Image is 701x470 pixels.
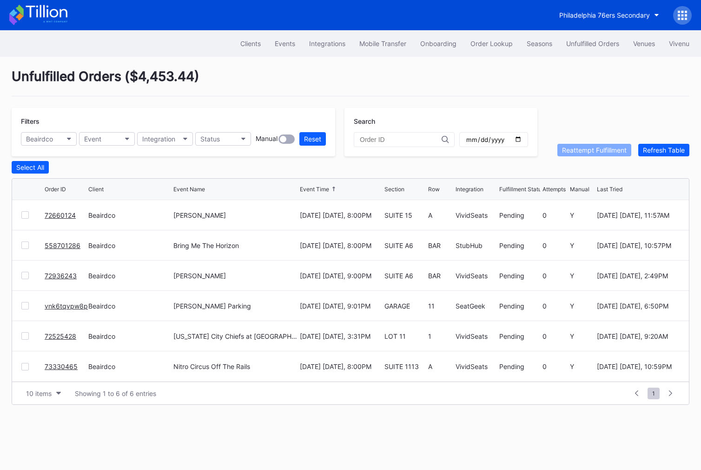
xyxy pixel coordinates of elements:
[88,363,171,370] div: Beairdco
[499,363,541,370] div: Pending
[12,68,689,96] div: Unfulfilled Orders ( $4,453.44 )
[570,242,595,249] div: Y
[542,302,567,310] div: 0
[562,146,627,154] div: Reattempt Fulfillment
[570,211,595,219] div: Y
[256,134,278,144] div: Manual
[384,186,404,193] div: Section
[75,389,156,397] div: Showing 1 to 6 of 6 entries
[173,186,205,193] div: Event Name
[456,302,497,310] div: SeatGeek
[470,40,513,47] div: Order Lookup
[45,332,76,340] a: 72525428
[662,35,696,52] button: Vivenu
[648,388,660,399] span: 1
[557,144,631,156] button: Reattempt Fulfillment
[669,40,689,47] div: Vivenu
[428,186,440,193] div: Row
[597,332,680,340] div: [DATE] [DATE], 9:20AM
[384,332,426,340] div: LOT 11
[413,35,463,52] a: Onboarding
[300,302,383,310] div: [DATE] [DATE], 9:01PM
[88,272,171,280] div: Beairdco
[428,332,453,340] div: 1
[300,363,383,370] div: [DATE] [DATE], 8:00PM
[309,40,345,47] div: Integrations
[142,135,175,143] div: Integration
[300,186,329,193] div: Event Time
[21,387,66,400] button: 10 items
[428,302,453,310] div: 11
[45,186,66,193] div: Order ID
[570,332,595,340] div: Y
[638,144,689,156] button: Refresh Table
[570,302,595,310] div: Y
[456,332,497,340] div: VividSeats
[456,272,497,280] div: VividSeats
[45,302,88,310] a: vnk6tqvpw8p
[542,211,567,219] div: 0
[456,211,497,219] div: VividSeats
[597,211,680,219] div: [DATE] [DATE], 11:57AM
[643,146,685,154] div: Refresh Table
[597,302,680,310] div: [DATE] [DATE], 6:50PM
[633,40,655,47] div: Venues
[240,40,261,47] div: Clients
[302,35,352,52] button: Integrations
[200,135,220,143] div: Status
[360,136,442,143] input: Order ID
[173,272,226,280] div: [PERSON_NAME]
[542,242,567,249] div: 0
[354,117,528,125] div: Search
[173,211,226,219] div: [PERSON_NAME]
[597,363,680,370] div: [DATE] [DATE], 10:59PM
[542,332,567,340] div: 0
[137,132,193,146] button: Integration
[88,211,171,219] div: Beairdco
[428,363,453,370] div: A
[384,302,426,310] div: GARAGE
[173,332,298,340] div: [US_STATE] City Chiefs at [GEOGRAPHIC_DATA]
[428,272,453,280] div: BAR
[570,363,595,370] div: Y
[88,302,171,310] div: Beairdco
[559,35,626,52] button: Unfulfilled Orders
[45,242,80,249] a: 558701286
[499,272,541,280] div: Pending
[233,35,268,52] button: Clients
[384,242,426,249] div: SUITE A6
[499,302,541,310] div: Pending
[84,135,101,143] div: Event
[552,7,666,24] button: Philadelphia 76ers Secondary
[45,211,76,219] a: 72660124
[597,242,680,249] div: [DATE] [DATE], 10:57PM
[570,186,589,193] div: Manual
[21,117,326,125] div: Filters
[542,186,566,193] div: Attempts
[173,302,251,310] div: [PERSON_NAME] Parking
[88,332,171,340] div: Beairdco
[195,132,251,146] button: Status
[626,35,662,52] button: Venues
[12,161,49,174] button: Select All
[456,242,497,249] div: StubHub
[16,163,44,171] div: Select All
[304,135,321,143] div: Reset
[352,35,413,52] button: Mobile Transfer
[499,332,541,340] div: Pending
[173,363,250,370] div: Nitro Circus Off The Rails
[268,35,302,52] button: Events
[597,272,680,280] div: [DATE] [DATE], 2:49PM
[88,186,104,193] div: Client
[300,272,383,280] div: [DATE] [DATE], 9:00PM
[300,211,383,219] div: [DATE] [DATE], 8:00PM
[597,186,622,193] div: Last Tried
[384,211,426,219] div: SUITE 15
[456,186,483,193] div: Integration
[542,363,567,370] div: 0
